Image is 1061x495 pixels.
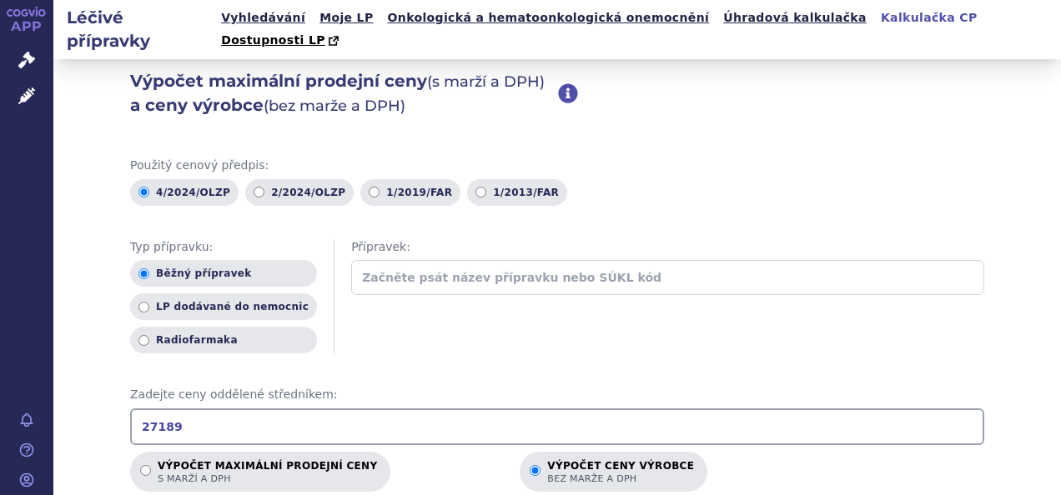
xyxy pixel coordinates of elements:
[314,7,378,29] a: Moje LP
[245,179,354,206] label: 2/2024/OLZP
[130,293,317,320] label: LP dodávané do nemocnic
[547,472,694,485] span: bez marže a DPH
[130,387,984,403] span: Zadejte ceny oddělené středníkem:
[264,97,405,115] span: (bez marže a DPH)
[351,260,984,295] input: Začněte psát název přípravku nebo SÚKL kód
[158,460,377,485] p: Výpočet maximální prodejní ceny
[876,7,983,29] a: Kalkulačka CP
[254,187,264,197] input: 2/2024/OLZP
[130,239,317,256] span: Typ přípravku:
[138,302,149,312] input: LP dodávané do nemocnic
[138,335,149,346] input: Radiofarmaka
[158,472,377,485] span: s marží a DPH
[130,157,984,174] span: Použitý cenový předpis:
[130,179,239,206] label: 4/2024/OLZP
[138,268,149,279] input: Běžný přípravek
[467,179,567,206] label: 1/2013/FAR
[130,327,317,353] label: Radiofarmaka
[351,239,984,256] span: Přípravek:
[130,69,558,117] h2: Výpočet maximální prodejní ceny a ceny výrobce
[216,29,347,52] a: Dostupnosti LP
[216,7,310,29] a: Vyhledávání
[138,187,149,197] input: 4/2024/OLZP
[475,187,486,197] input: 1/2013/FAR
[140,465,151,476] input: Výpočet maximální prodejní cenys marží a DPH
[369,187,380,197] input: 1/2019/FAR
[530,465,541,476] input: Výpočet ceny výrobcebez marže a DPH
[718,7,872,29] a: Úhradová kalkulačka
[130,408,984,445] input: Zadejte ceny oddělené středníkem
[53,6,216,52] h2: Léčivé přípravky
[427,72,545,91] span: (s marží a DPH)
[360,179,460,206] label: 1/2019/FAR
[383,7,715,29] a: Onkologická a hematoonkologická onemocnění
[221,33,325,47] span: Dostupnosti LP
[547,460,694,485] p: Výpočet ceny výrobce
[130,260,317,287] label: Běžný přípravek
